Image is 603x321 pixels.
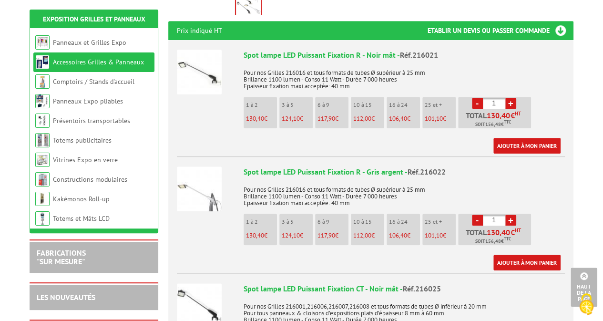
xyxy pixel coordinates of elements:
[53,116,130,125] a: Présentoirs transportables
[574,292,598,316] img: Cookies (fenêtre modale)
[177,50,222,94] img: Spot lampe LED Puissant Fixation R - Noir mât
[35,172,50,186] img: Constructions modulaires
[515,227,521,234] sup: HT
[428,21,573,40] h3: Etablir un devis ou passer commande
[53,77,134,86] a: Comptoirs / Stands d'accueil
[317,232,348,239] p: €
[389,218,420,225] p: 16 à 24
[35,114,50,128] img: Présentoirs transportables
[53,58,144,66] a: Accessoires Grilles & Panneaux
[485,238,501,245] span: 156,48
[246,102,277,108] p: 1 à 2
[505,215,516,226] a: +
[460,112,531,128] p: Total
[35,74,50,89] img: Comptoirs / Stands d'accueil
[425,231,443,239] span: 101,10
[317,218,348,225] p: 6 à 9
[317,102,348,108] p: 6 à 9
[317,115,348,122] p: €
[246,115,277,122] p: €
[389,114,407,123] span: 106,40
[475,121,511,128] span: Soit €
[282,115,313,122] p: €
[353,232,384,239] p: €
[53,136,112,145] a: Totems publicitaires
[389,231,407,239] span: 106,40
[246,218,277,225] p: 1 à 2
[246,232,277,239] p: €
[35,192,50,206] img: Kakémonos Roll-up
[403,284,441,293] span: Réf.216025
[53,38,126,47] a: Panneaux et Grilles Expo
[244,180,565,207] p: Pour nos Grilles 216016 et tous formats de tubes Ø supérieur à 25 mm Brillance 1100 lumen - Conso...
[353,102,384,108] p: 10 à 15
[35,35,50,50] img: Panneaux et Grilles Expo
[37,292,95,302] a: LES NOUVEAUTÉS
[177,21,222,40] p: Prix indiqué HT
[35,94,50,108] img: Panneaux Expo pliables
[244,50,565,61] div: Spot lampe LED Puissant Fixation R - Noir mât -
[37,248,86,266] a: FABRICATIONS"Sur Mesure"
[425,115,456,122] p: €
[282,231,300,239] span: 124,10
[511,112,515,119] span: €
[487,112,511,119] span: 130,40
[35,211,50,226] img: Totems et Mâts LCD
[177,166,222,211] img: Spot lampe LED Puissant Fixation R - Gris argent
[53,97,123,105] a: Panneaux Expo pliables
[53,195,110,203] a: Kakémonos Roll-up
[53,214,110,223] a: Totems et Mâts LCD
[317,231,335,239] span: 117,90
[472,215,483,226] a: -
[353,114,371,123] span: 112,00
[472,98,483,109] a: -
[53,175,127,184] a: Constructions modulaires
[493,255,561,270] a: Ajouter à mon panier
[35,133,50,147] img: Totems publicitaires
[53,155,118,164] a: Vitrines Expo en verre
[282,102,313,108] p: 3 à 5
[353,115,384,122] p: €
[389,232,420,239] p: €
[244,63,565,90] p: Pour nos Grilles 216016 et tous formats de tubes Ø supérieur à 25 mm Brillance 1100 lumen - Conso...
[515,110,521,117] sup: HT
[35,55,50,69] img: Accessoires Grilles & Panneaux
[475,238,511,245] span: Soit €
[485,121,501,128] span: 156,48
[408,167,446,176] span: Réf.216022
[493,138,561,154] a: Ajouter à mon panier
[317,114,335,123] span: 117,90
[425,102,456,108] p: 25 et +
[504,119,511,124] sup: TTC
[282,232,313,239] p: €
[460,228,531,245] p: Total
[571,268,597,307] a: Haut de la page
[400,50,438,60] span: Réf.216021
[282,218,313,225] p: 3 à 5
[570,289,603,321] button: Cookies (fenêtre modale)
[487,228,511,236] span: 130,40
[282,114,300,123] span: 124,10
[35,153,50,167] img: Vitrines Expo en verre
[43,15,145,23] a: Exposition Grilles et Panneaux
[353,218,384,225] p: 10 à 15
[425,114,443,123] span: 101,10
[244,166,565,177] div: Spot lampe LED Puissant Fixation R - Gris argent -
[246,231,264,239] span: 130,40
[511,228,515,236] span: €
[389,115,420,122] p: €
[505,98,516,109] a: +
[244,283,565,294] div: Spot lampe LED Puissant Fixation CT - Noir mât -
[425,232,456,239] p: €
[504,236,511,241] sup: TTC
[389,102,420,108] p: 16 à 24
[246,114,264,123] span: 130,40
[425,218,456,225] p: 25 et +
[353,231,371,239] span: 112,00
